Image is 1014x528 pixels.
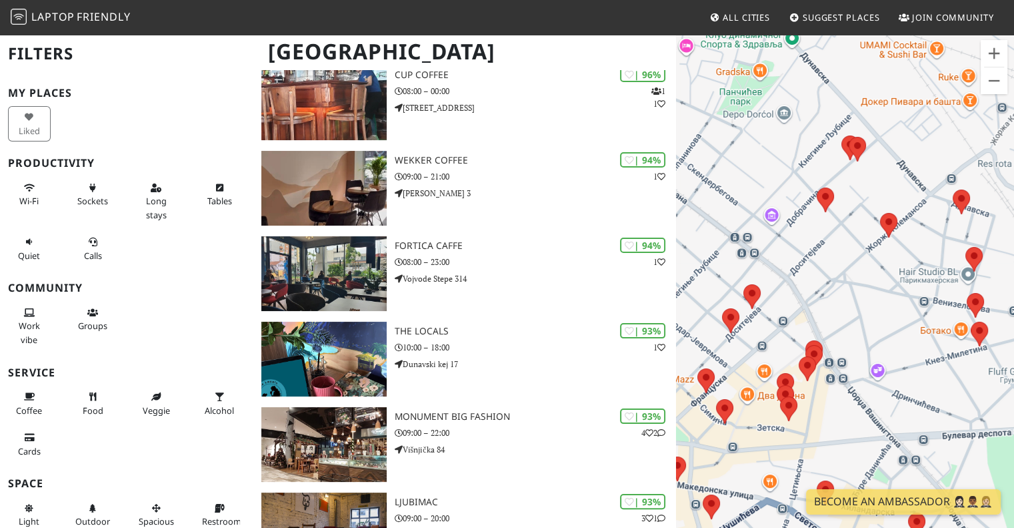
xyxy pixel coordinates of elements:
[198,177,241,212] button: Tables
[18,250,40,262] span: Quiet
[75,515,110,527] span: Outdoor area
[71,386,114,421] button: Food
[8,427,51,462] button: Cards
[18,445,41,457] span: Credit cards
[135,386,177,421] button: Veggie
[395,240,677,252] h3: Fortica caffe
[257,33,673,70] h1: [GEOGRAPHIC_DATA]
[395,358,677,370] p: Dunavski kej 17
[84,250,102,262] span: Video/audio calls
[8,302,51,350] button: Work vibe
[83,405,103,417] span: Food
[395,497,677,508] h3: Ljubimac
[261,407,386,482] img: Monument Big Fashion
[784,5,885,29] a: Suggest Places
[653,170,665,183] p: 1
[8,33,245,74] h2: Filters
[395,512,677,525] p: 09:00 – 20:00
[620,494,665,509] div: | 93%
[19,515,39,527] span: Natural light
[261,65,386,140] img: Cup Coffee
[395,427,677,439] p: 09:00 – 22:00
[912,11,994,23] span: Join Community
[8,231,51,266] button: Quiet
[77,9,130,24] span: Friendly
[806,489,1001,515] a: Become an Ambassador 🤵🏻‍♀️🤵🏾‍♂️🤵🏼‍♀️
[11,9,27,25] img: LaptopFriendly
[261,151,386,226] img: Wekker Coffee
[723,11,770,23] span: All Cities
[395,155,677,166] h3: Wekker Coffee
[19,195,39,207] span: Stable Wi-Fi
[135,177,177,226] button: Long stays
[31,9,75,24] span: Laptop
[395,256,677,268] p: 08:00 – 23:00
[803,11,880,23] span: Suggest Places
[8,386,51,421] button: Coffee
[395,85,677,97] p: 08:00 – 00:00
[8,177,51,212] button: Wi-Fi
[395,101,677,114] p: [STREET_ADDRESS]
[253,407,676,482] a: Monument Big Fashion | 93% 42 Monument Big Fashion 09:00 – 22:00 Višnjička 84
[146,195,167,220] span: Long stays
[19,320,40,345] span: People working
[205,405,234,417] span: Alcohol
[198,386,241,421] button: Alcohol
[641,427,665,439] p: 4 2
[395,443,677,456] p: Višnjička 84
[78,320,107,332] span: Group tables
[653,256,665,268] p: 1
[641,512,665,525] p: 3 1
[11,6,131,29] a: LaptopFriendly LaptopFriendly
[395,187,677,200] p: [PERSON_NAME] 3
[253,65,676,140] a: Cup Coffee | 96% 11 Cup Coffee 08:00 – 00:00 [STREET_ADDRESS]
[202,515,241,527] span: Restroom
[620,152,665,168] div: | 94%
[981,40,1007,67] button: Увеличить
[395,272,677,285] p: Vojvode Stepe 314
[620,409,665,424] div: | 93%
[143,405,170,417] span: Veggie
[893,5,999,29] a: Join Community
[8,477,245,490] h3: Space
[16,405,42,417] span: Coffee
[261,322,386,397] img: The Locals
[253,322,676,397] a: The Locals | 93% 1 The Locals 10:00 – 18:00 Dunavski kej 17
[207,195,232,207] span: Work-friendly tables
[704,5,775,29] a: All Cities
[620,238,665,253] div: | 94%
[620,323,665,338] div: | 93%
[651,85,665,110] p: 1 1
[71,177,114,212] button: Sockets
[253,236,676,311] a: Fortica caffe | 94% 1 Fortica caffe 08:00 – 23:00 Vojvode Stepe 314
[77,195,108,207] span: Power sockets
[395,411,677,423] h3: Monument Big Fashion
[253,151,676,226] a: Wekker Coffee | 94% 1 Wekker Coffee 09:00 – 21:00 [PERSON_NAME] 3
[395,170,677,183] p: 09:00 – 21:00
[71,231,114,266] button: Calls
[8,366,245,379] h3: Service
[71,302,114,337] button: Groups
[139,515,174,527] span: Spacious
[395,341,677,354] p: 10:00 – 18:00
[261,236,386,311] img: Fortica caffe
[395,326,677,337] h3: The Locals
[8,87,245,99] h3: My Places
[653,341,665,354] p: 1
[8,157,245,170] h3: Productivity
[8,282,245,294] h3: Community
[981,67,1007,94] button: Уменьшить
